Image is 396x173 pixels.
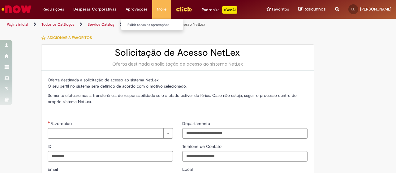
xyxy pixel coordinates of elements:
span: Local [182,167,194,172]
img: click_logo_yellow_360x200.png [176,4,192,14]
input: Departamento [182,128,308,139]
span: Adicionar a Favoritos [47,35,92,40]
span: O seu perfil no sistema será definido de acordo com o motivo selecionado. [48,84,187,89]
img: ServiceNow [1,3,32,15]
span: Aprovações [126,6,148,12]
ul: Trilhas de página [5,19,259,30]
span: Requisições [42,6,64,12]
span: LL [351,7,355,11]
span: More [157,6,166,12]
input: ID [48,151,173,162]
p: +GenAi [222,6,237,14]
a: Service Catalog [88,22,114,27]
h2: Solicitação de Acesso NetLex [48,48,308,58]
span: Oferta destinada a solicitação de acesso ao sistema NetLex [48,77,159,83]
div: Padroniza [202,6,237,14]
span: [PERSON_NAME] [360,6,391,12]
input: Telefone de Contato [182,151,308,162]
span: Departamento [182,121,211,126]
span: Somente efetuaremos a transferência de responsabilidade se o afetado estiver de férias. Caso não ... [48,93,297,104]
span: Necessários - Favorecido [50,121,73,126]
span: Favoritos [272,6,289,12]
span: Despesas Corporativas [73,6,116,12]
span: Email [48,167,59,172]
a: Exibir todas as aprovações [121,22,189,28]
ul: Aprovações [121,19,183,30]
span: Necessários [48,121,50,123]
a: Rascunhos [298,6,326,12]
a: Limpar campo Favorecido [48,128,173,139]
a: Página inicial [7,22,28,27]
a: Todos os Catálogos [41,22,74,27]
span: Telefone de Contato [182,144,223,149]
div: Oferta destinada a solicitação de acesso ao sistema NetLex [48,61,308,67]
button: Adicionar a Favoritos [41,31,95,44]
span: Rascunhos [303,6,326,12]
span: ID [48,144,53,149]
